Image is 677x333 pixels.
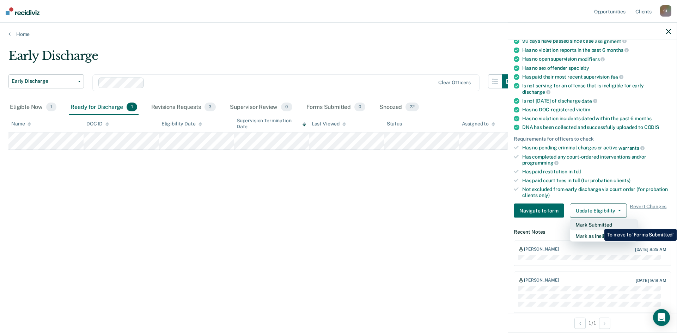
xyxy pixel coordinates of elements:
span: clients) [614,177,630,183]
div: Has no open supervision [522,56,671,62]
div: S L [660,5,671,17]
div: Status [387,121,402,127]
div: 1 / 1 [508,314,677,332]
div: Not excluded from early discharge via court order (for probation clients [522,186,671,198]
a: Home [8,31,669,37]
span: programming [522,160,559,166]
div: Has no pending criminal charges or active [522,145,671,151]
span: 0 [354,103,365,112]
div: Last Viewed [312,121,346,127]
div: Has paid court fees in full (for probation [522,177,671,183]
span: Revert Changes [630,204,666,218]
div: DNA has been collected and successfully uploaded to [522,124,671,130]
span: full [574,169,581,174]
div: Eligibility Date [161,121,202,127]
div: Has paid restitution in [522,169,671,175]
img: Recidiviz [6,7,39,15]
dt: Recent Notes [514,229,671,235]
div: Supervision Termination Date [237,118,306,130]
span: modifiers [578,56,605,62]
span: Early Discharge [12,78,75,84]
div: [PERSON_NAME] [524,247,559,252]
div: Open Intercom Messenger [653,309,670,326]
button: Previous Opportunity [574,317,586,329]
span: only) [539,192,550,198]
span: specialty [568,65,589,70]
span: CODIS [644,124,659,130]
div: Forms Submitted [305,100,367,115]
span: discharge [522,89,550,94]
span: 3 [205,103,216,112]
button: Navigate to form [514,204,564,218]
div: Ready for Discharge [69,100,138,115]
span: 1 [46,103,56,112]
span: months [606,47,629,53]
div: Has paid their most recent supervision [522,74,671,80]
span: warrants [618,145,645,150]
div: Snoozed [378,100,420,115]
div: Has no violation incidents dated within the past 6 [522,116,671,122]
span: 1 [127,103,137,112]
div: Early Discharge [8,49,516,69]
div: Eligible Now [8,100,58,115]
div: Revisions Requests [150,100,217,115]
div: Has no violation reports in the past 6 [522,47,671,53]
button: Next Opportunity [599,317,610,329]
span: assignment [595,38,627,44]
div: Assigned to [462,121,495,127]
button: Mark as Ineligible [570,230,638,242]
div: Clear officers [438,80,471,86]
a: Navigate to form link [514,204,567,218]
span: victim [576,107,590,112]
div: Has completed any court-ordered interventions and/or [522,154,671,166]
div: [DATE] 9:18 AM [636,278,666,283]
button: Update Eligibility [570,204,627,218]
div: Has no DOC-registered [522,107,671,113]
span: date [581,98,597,104]
div: Requirements for officers to check [514,136,671,142]
div: Is not [DATE] of discharge [522,98,671,104]
div: Supervisor Review [228,100,294,115]
div: [PERSON_NAME] [524,278,559,283]
div: Name [11,121,31,127]
div: DOC ID [86,121,109,127]
div: Is not serving for an offense that is ineligible for early [522,83,671,95]
div: 90 days have passed since case [522,38,671,44]
div: Has no sex offender [522,65,671,71]
span: 22 [405,103,419,112]
span: fee [611,74,623,80]
div: [DATE] 8:25 AM [635,247,666,252]
button: Mark Submitted [570,219,638,230]
span: months [635,116,652,121]
span: 0 [281,103,292,112]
